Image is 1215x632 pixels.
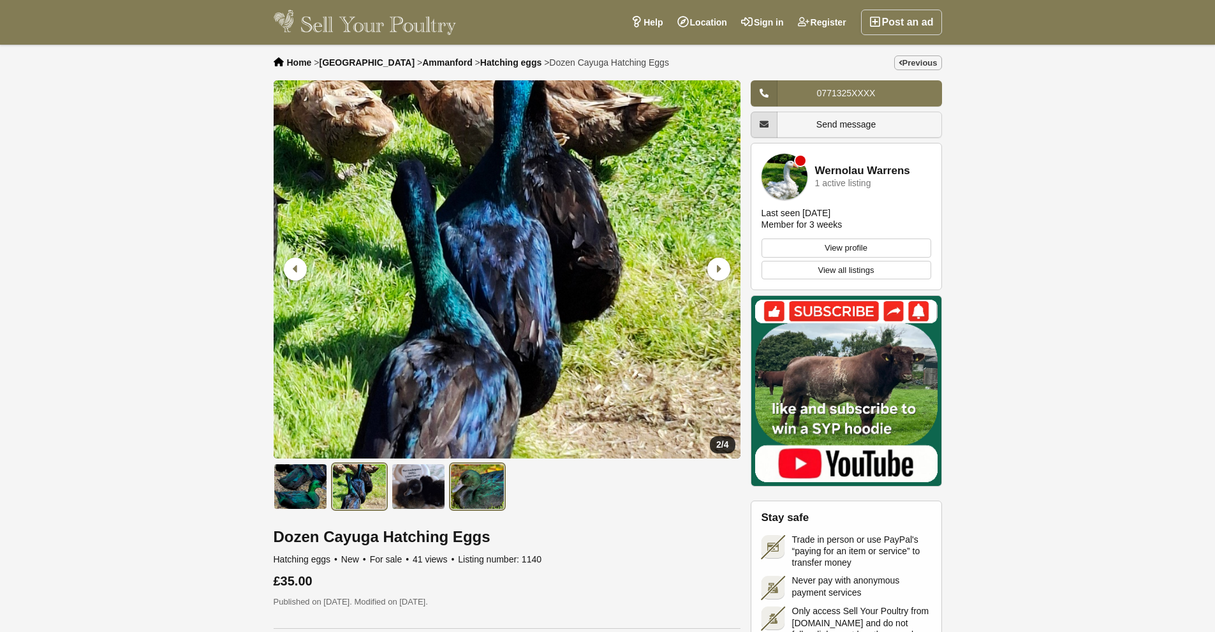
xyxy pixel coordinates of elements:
[332,464,387,510] img: Dozen Cayuga Hatching Eggs - 2
[751,80,942,107] a: 0771325XXXX
[319,57,415,68] a: [GEOGRAPHIC_DATA]
[751,295,942,487] img: Mat Atkinson Farming YouTube Channel
[274,529,740,545] h1: Dozen Cayuga Hatching Eggs
[792,534,931,569] span: Trade in person or use PayPal's “paying for an item or service” to transfer money
[724,439,729,450] span: 4
[762,511,931,524] h2: Stay safe
[314,57,415,68] li: >
[392,464,446,510] img: Dozen Cayuga Hatching Eggs - 3
[274,10,457,35] img: Sell Your Poultry
[670,10,734,35] a: Location
[861,10,942,35] a: Post an ad
[280,253,313,286] div: Previous slide
[341,554,367,564] span: New
[274,574,740,588] div: £35.00
[815,165,910,177] a: Wernolau Warrens
[274,80,740,459] img: Dozen Cayuga Hatching Eggs - 2/4
[762,207,831,219] div: Last seen [DATE]
[701,253,734,286] div: Next slide
[716,439,721,450] span: 2
[815,179,871,188] div: 1 active listing
[370,554,410,564] span: For sale
[762,239,931,258] a: View profile
[287,57,312,68] a: Home
[894,55,942,70] a: Previous
[734,10,791,35] a: Sign in
[458,554,541,564] span: Listing number: 1140
[762,154,807,200] img: Wernolau Warrens
[480,57,541,68] a: Hatching eggs
[795,156,806,166] div: Member is offline
[544,57,669,68] li: >
[450,464,504,510] img: Dozen Cayuga Hatching Eggs - 4
[274,596,740,608] p: Published on [DATE]. Modified on [DATE].
[710,436,735,453] div: /
[816,119,876,129] span: Send message
[417,57,473,68] li: >
[422,57,473,68] a: Ammanford
[751,112,942,138] a: Send message
[274,464,328,510] img: Dozen Cayuga Hatching Eggs - 1
[475,57,542,68] li: >
[817,88,876,98] span: 0771325XXXX
[791,10,853,35] a: Register
[624,10,670,35] a: Help
[792,575,931,598] span: Never pay with anonymous payment services
[762,261,931,280] a: View all listings
[762,219,843,230] div: Member for 3 weeks
[274,554,339,564] span: Hatching eggs
[549,57,669,68] span: Dozen Cayuga Hatching Eggs
[274,80,740,459] li: 2 / 4
[413,554,455,564] span: 41 views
